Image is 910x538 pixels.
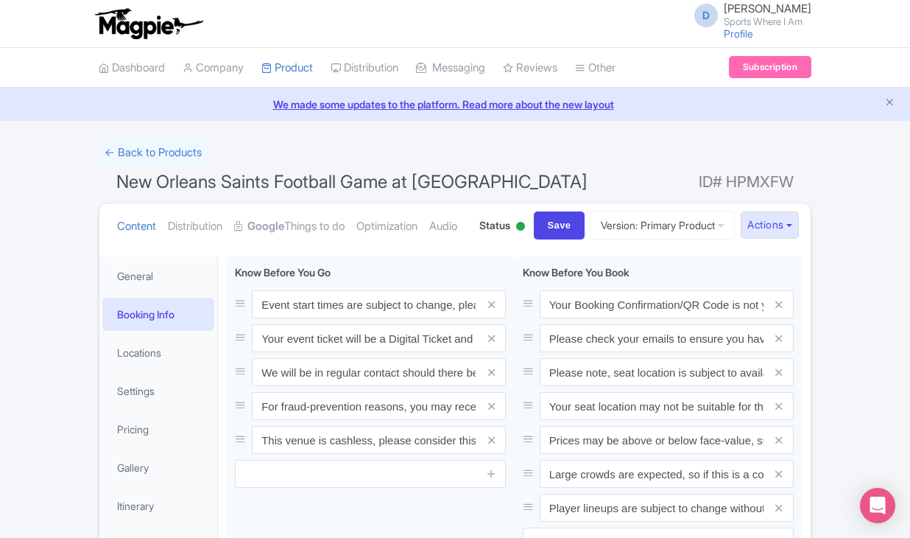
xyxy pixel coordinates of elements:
[356,203,417,250] a: Optimization
[102,298,214,331] a: Booking Info
[429,203,457,250] a: Audio
[503,48,557,88] a: Reviews
[513,216,528,239] div: Active
[741,212,799,239] button: Actions
[575,48,616,88] a: Other
[102,489,214,523] a: Itinerary
[724,1,811,15] span: [PERSON_NAME]
[590,211,735,240] a: Version: Primary Product
[235,266,331,279] span: Know Before You Go
[261,48,313,88] a: Product
[331,48,398,88] a: Distribution
[724,27,753,40] a: Profile
[884,95,895,112] button: Close announcement
[168,203,222,250] a: Distribution
[534,212,585,240] input: Save
[724,17,811,27] small: Sports Where I Am
[102,413,214,446] a: Pricing
[9,97,901,112] a: We made some updates to the platform. Read more about the new layout
[234,203,345,250] a: GoogleThings to do
[99,139,208,167] a: ← Back to Products
[416,48,485,88] a: Messaging
[860,488,895,523] div: Open Intercom Messenger
[685,3,811,27] a: D [PERSON_NAME] Sports Where I Am
[523,266,629,279] span: Know Before You Book
[247,218,284,235] strong: Google
[117,203,156,250] a: Content
[102,336,214,369] a: Locations
[116,171,588,192] span: New Orleans Saints Football Game at [GEOGRAPHIC_DATA]
[729,56,811,78] a: Subscription
[91,7,205,40] img: logo-ab69f6fb50320c5b225c76a69d11143b.png
[694,4,718,27] span: D
[99,48,165,88] a: Dashboard
[102,374,214,408] a: Settings
[102,451,214,484] a: Gallery
[479,217,510,233] span: Status
[102,259,214,293] a: General
[699,167,794,197] span: ID# HPMXFW
[183,48,244,88] a: Company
